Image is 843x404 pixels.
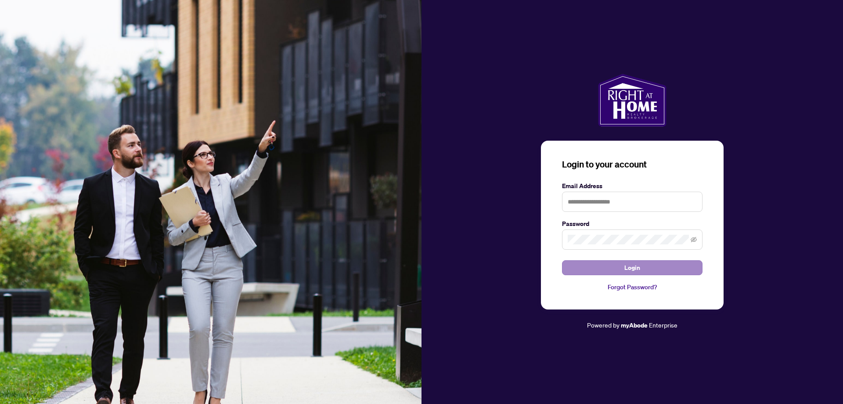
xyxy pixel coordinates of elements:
[562,282,702,292] a: Forgot Password?
[562,219,702,229] label: Password
[624,261,640,275] span: Login
[598,74,666,127] img: ma-logo
[562,181,702,191] label: Email Address
[691,237,697,243] span: eye-invisible
[587,321,620,329] span: Powered by
[649,321,677,329] span: Enterprise
[562,260,702,275] button: Login
[562,158,702,171] h3: Login to your account
[621,320,648,330] a: myAbode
